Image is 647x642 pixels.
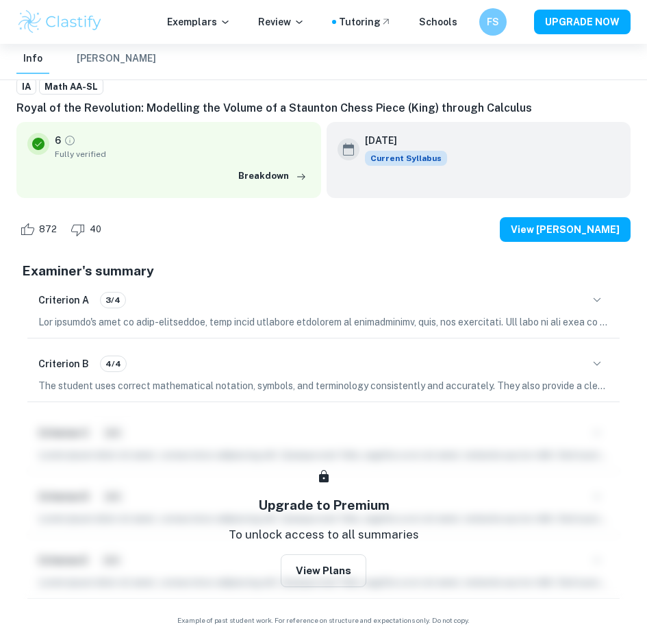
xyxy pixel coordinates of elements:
[16,219,64,240] div: Like
[485,14,501,29] h6: FS
[258,495,390,515] h5: Upgrade to Premium
[16,8,103,36] img: Clastify logo
[419,14,457,29] a: Schools
[38,293,89,308] h6: Criterion A
[55,133,61,148] p: 6
[500,217,631,242] button: View [PERSON_NAME]
[16,44,49,74] button: Info
[534,10,631,34] button: UPGRADE NOW
[16,100,631,116] h6: Royal of the Revolution: Modelling the Volume of a Staunton Chess Piece (King) through Calculus
[31,223,64,236] span: 872
[479,8,507,36] button: FS
[167,14,231,29] p: Exemplars
[339,14,392,29] a: Tutoring
[39,78,103,95] a: Math AA-SL
[101,294,125,306] span: 3/4
[40,80,103,94] span: Math AA-SL
[281,554,366,587] button: View Plans
[38,378,609,393] p: The student uses correct mathematical notation, symbols, and terminology consistently and accurat...
[16,78,36,95] a: IA
[101,358,126,370] span: 4/4
[38,356,89,371] h6: Criterion B
[82,223,109,236] span: 40
[235,166,310,186] button: Breakdown
[229,526,419,544] p: To unlock access to all summaries
[17,80,36,94] span: IA
[365,151,447,166] span: Current Syllabus
[64,134,76,147] a: Grade fully verified
[365,133,436,148] h6: [DATE]
[55,148,310,160] span: Fully verified
[16,615,631,626] span: Example of past student work. For reference on structure and expectations only. Do not copy.
[77,44,156,74] button: [PERSON_NAME]
[365,151,447,166] div: This exemplar is based on the current syllabus. Feel free to refer to it for inspiration/ideas wh...
[22,261,625,281] h5: Examiner's summary
[38,314,609,330] p: Lor ipsumdo's amet co adip-elitseddoe, temp incid utlabore etdolorem al enimadminimv, quis, nos e...
[67,219,109,240] div: Dislike
[258,14,305,29] p: Review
